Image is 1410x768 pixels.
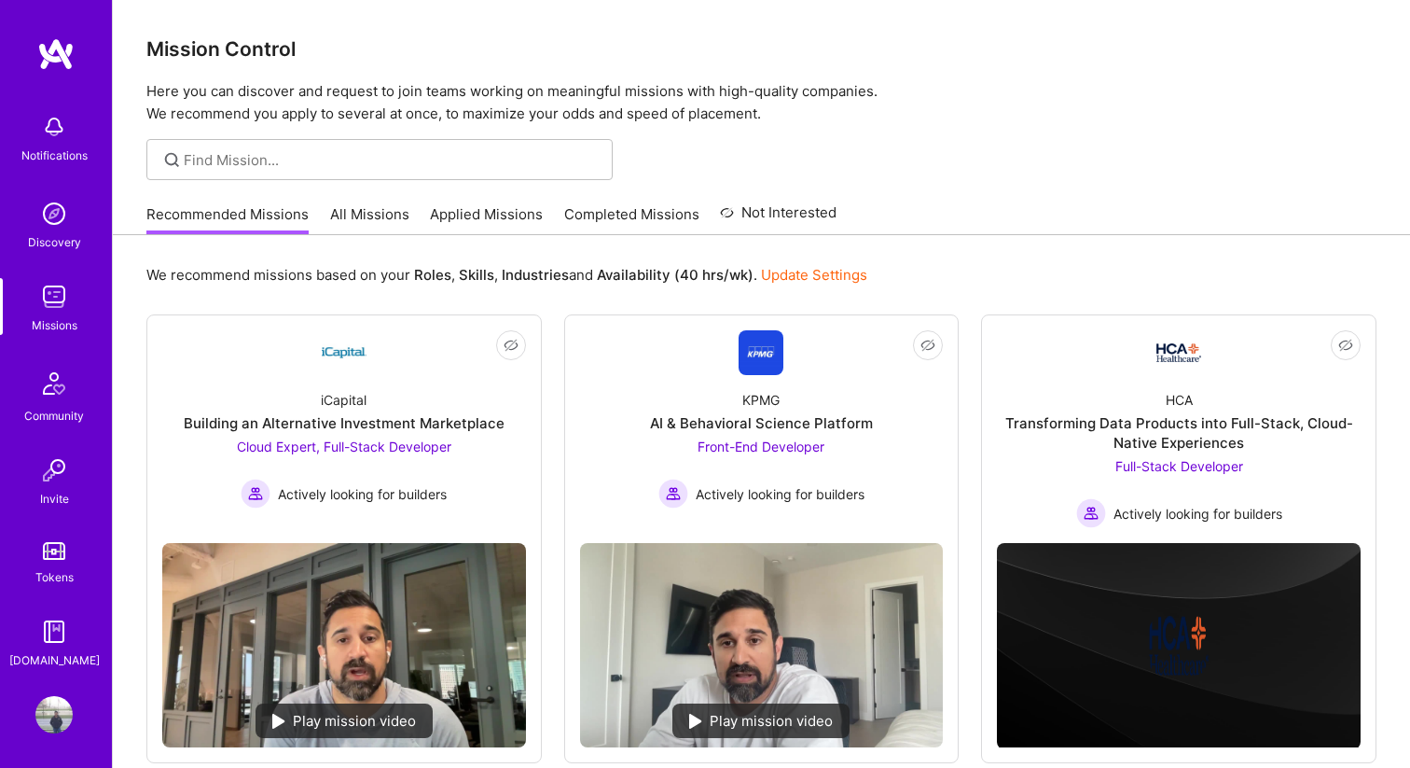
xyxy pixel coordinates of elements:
div: Transforming Data Products into Full-Stack, Cloud-Native Experiences [997,413,1361,453]
input: Find Mission... [184,150,599,170]
img: Company Logo [1156,343,1201,362]
img: Company Logo [739,330,783,375]
b: Availability (40 hrs/wk) [597,266,753,284]
a: Recommended Missions [146,204,309,235]
img: play [272,714,285,729]
b: Roles [414,266,451,284]
i: icon EyeClosed [920,338,935,353]
b: Industries [502,266,569,284]
i: icon SearchGrey [161,149,183,171]
img: play [689,714,702,729]
span: Full-Stack Developer [1115,458,1243,474]
a: Applied Missions [430,204,543,235]
img: Actively looking for builders [658,479,688,509]
a: Completed Missions [564,204,699,235]
img: tokens [43,542,65,560]
div: HCA [1166,390,1193,410]
i: icon EyeClosed [1338,338,1353,353]
div: Invite [40,489,69,509]
img: Invite [35,452,73,489]
div: Missions [32,315,77,335]
span: Actively looking for builders [278,484,447,504]
div: Play mission video [256,704,433,738]
a: Not Interested [720,202,836,235]
img: teamwork [35,278,73,315]
img: No Mission [162,543,526,747]
a: All Missions [330,204,409,235]
div: [DOMAIN_NAME] [9,650,100,670]
span: Cloud Expert, Full-Stack Developer [237,439,451,454]
img: cover [997,543,1361,748]
img: discovery [35,195,73,232]
a: User Avatar [31,696,77,733]
div: Play mission video [672,704,850,738]
div: Community [24,406,84,426]
b: Skills [459,266,494,284]
a: Company LogoKPMGAI & Behavioral Science PlatformFront-End Developer Actively looking for builders... [580,330,944,528]
i: icon EyeClosed [504,338,518,353]
img: logo [37,37,75,71]
img: bell [35,108,73,146]
img: Company logo [1149,616,1209,676]
img: Actively looking for builders [1076,498,1106,528]
span: Actively looking for builders [1113,504,1282,524]
img: User Avatar [35,696,73,733]
div: iCapital [321,390,366,410]
a: Update Settings [761,266,867,284]
div: Tokens [35,567,74,587]
img: Company Logo [322,330,366,375]
img: Actively looking for builders [241,479,270,509]
img: Community [32,361,76,406]
span: Actively looking for builders [696,484,864,504]
p: Here you can discover and request to join teams working on meaningful missions with high-quality ... [146,80,1376,125]
img: No Mission [580,543,944,747]
span: Front-End Developer [698,439,824,454]
div: AI & Behavioral Science Platform [650,413,873,433]
img: guide book [35,613,73,650]
a: Company LogoiCapitalBuilding an Alternative Investment MarketplaceCloud Expert, Full-Stack Develo... [162,330,526,528]
div: KPMG [742,390,780,410]
div: Discovery [28,232,81,252]
p: We recommend missions based on your , , and . [146,265,867,285]
a: Company LogoHCATransforming Data Products into Full-Stack, Cloud-Native ExperiencesFull-Stack Dev... [997,330,1361,528]
h3: Mission Control [146,37,1376,61]
div: Notifications [21,146,88,165]
div: Building an Alternative Investment Marketplace [184,413,505,433]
